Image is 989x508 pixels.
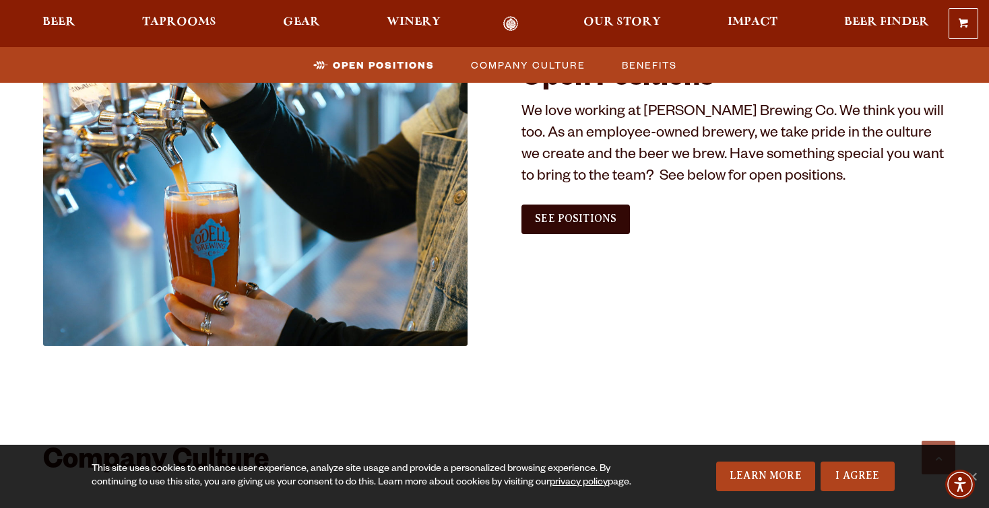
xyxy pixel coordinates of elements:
[719,16,786,32] a: Impact
[622,55,677,75] span: Benefits
[614,55,684,75] a: Benefits
[34,16,84,32] a: Beer
[550,478,608,488] a: privacy policy
[583,17,661,28] span: Our Story
[471,55,585,75] span: Company Culture
[43,64,468,346] img: Jobs_1
[378,16,449,32] a: Winery
[42,17,75,28] span: Beer
[333,55,435,75] span: Open Positions
[535,213,616,225] span: See Positions
[945,470,975,499] div: Accessibility Menu
[142,17,216,28] span: Taprooms
[92,463,645,490] div: This site uses cookies to enhance user experience, analyze site usage and provide a personalized ...
[283,17,320,28] span: Gear
[821,462,895,491] a: I Agree
[575,16,670,32] a: Our Story
[521,205,630,234] a: See Positions
[728,17,777,28] span: Impact
[835,16,938,32] a: Beer Finder
[922,441,955,474] a: Scroll to top
[486,16,536,32] a: Odell Home
[521,103,946,189] p: We love working at [PERSON_NAME] Brewing Co. We think you will too. As an employee-owned brewery,...
[133,16,225,32] a: Taprooms
[387,17,441,28] span: Winery
[463,55,592,75] a: Company Culture
[716,462,815,491] a: Learn More
[305,55,441,75] a: Open Positions
[274,16,329,32] a: Gear
[844,17,929,28] span: Beer Finder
